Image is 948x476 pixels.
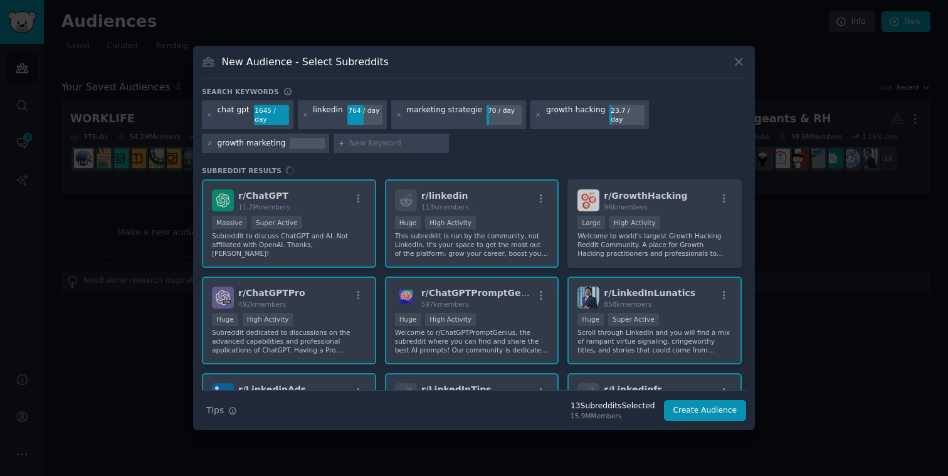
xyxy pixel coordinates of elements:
[222,55,389,68] h3: New Audience - Select Subreddits
[218,105,250,125] div: chat gpt
[347,105,382,116] div: 764 / day
[206,404,224,417] span: Tips
[406,105,482,125] div: marketing strategie
[571,401,655,412] div: 13 Subreddit s Selected
[313,105,343,125] div: linkedin
[202,399,241,421] button: Tips
[664,400,747,421] button: Create Audience
[609,105,645,125] div: 23.7 / day
[218,138,286,149] div: growth marketing
[349,138,445,149] input: New Keyword
[202,166,282,175] span: Subreddit Results
[571,411,655,420] div: 15.9M Members
[254,105,289,125] div: 1645 / day
[487,105,522,116] div: 70 / day
[546,105,606,125] div: growth hacking
[202,87,279,96] h3: Search keywords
